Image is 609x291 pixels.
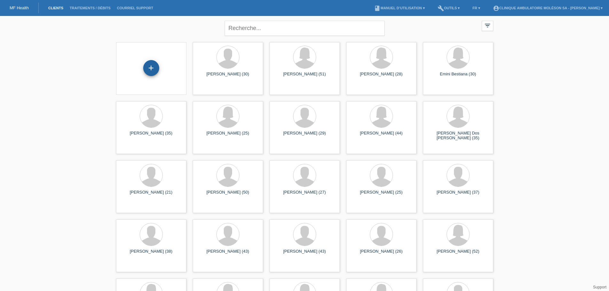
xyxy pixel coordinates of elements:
[275,72,335,82] div: [PERSON_NAME] (51)
[121,249,181,259] div: [PERSON_NAME] (38)
[428,249,488,259] div: [PERSON_NAME] (52)
[275,190,335,200] div: [PERSON_NAME] (27)
[45,6,66,10] a: Clients
[198,249,258,259] div: [PERSON_NAME] (43)
[351,249,411,259] div: [PERSON_NAME] (26)
[114,6,156,10] a: Courriel Support
[198,190,258,200] div: [PERSON_NAME] (50)
[66,6,114,10] a: Traitements / débits
[428,72,488,82] div: Emini Bestiana (30)
[490,6,606,10] a: account_circleClinique ambulatoire Moléson SA - [PERSON_NAME] ▾
[371,6,428,10] a: bookManuel d’utilisation ▾
[434,6,463,10] a: buildOutils ▾
[275,249,335,259] div: [PERSON_NAME] (43)
[198,72,258,82] div: [PERSON_NAME] (30)
[121,190,181,200] div: [PERSON_NAME] (21)
[438,5,444,11] i: build
[275,131,335,141] div: [PERSON_NAME] (29)
[144,63,159,73] div: Enregistrer le client
[351,131,411,141] div: [PERSON_NAME] (44)
[374,5,380,11] i: book
[225,21,385,36] input: Recherche...
[593,285,606,289] a: Support
[469,6,483,10] a: FR ▾
[493,5,499,11] i: account_circle
[351,190,411,200] div: [PERSON_NAME] (25)
[428,190,488,200] div: [PERSON_NAME] (37)
[198,131,258,141] div: [PERSON_NAME] (25)
[10,5,29,10] a: MF Health
[351,72,411,82] div: [PERSON_NAME] (28)
[428,131,488,141] div: [PERSON_NAME] Dos [PERSON_NAME] (35)
[121,131,181,141] div: [PERSON_NAME] (35)
[484,22,491,29] i: filter_list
